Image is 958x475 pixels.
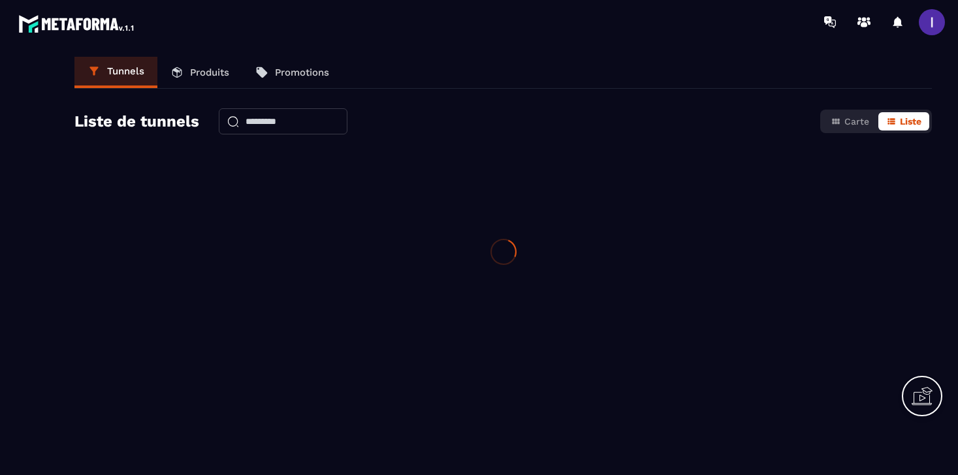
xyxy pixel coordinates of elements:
p: Produits [190,67,229,78]
button: Carte [823,112,877,130]
span: Carte [844,116,869,127]
button: Liste [878,112,929,130]
p: Promotions [275,67,329,78]
h2: Liste de tunnels [74,108,199,134]
a: Tunnels [74,57,157,88]
a: Produits [157,57,242,88]
p: Tunnels [107,65,144,77]
a: Promotions [242,57,342,88]
span: Liste [900,116,921,127]
img: logo [18,12,136,35]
